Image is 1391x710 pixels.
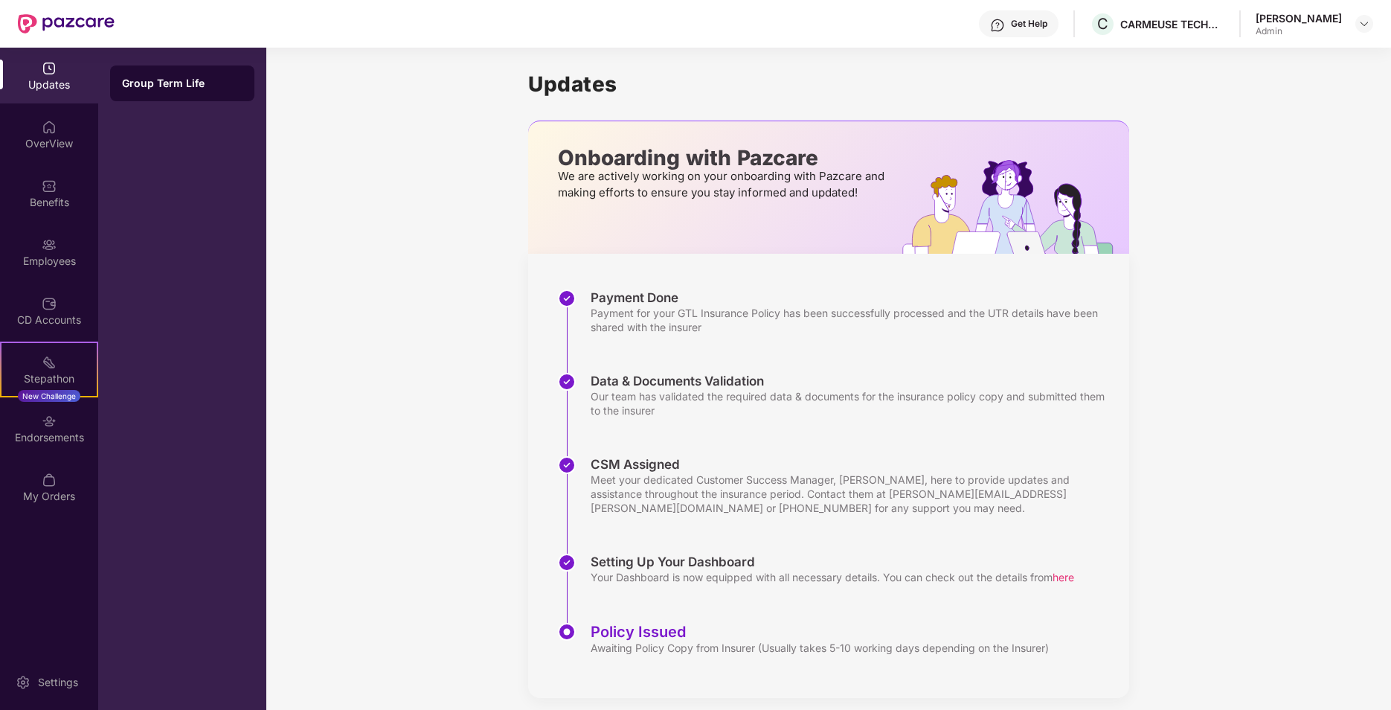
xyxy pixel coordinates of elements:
div: Awaiting Policy Copy from Insurer (Usually takes 5-10 working days depending on the Insurer) [591,641,1049,655]
img: svg+xml;base64,PHN2ZyBpZD0iTXlfT3JkZXJzIiBkYXRhLW5hbWU9Ik15IE9yZGVycyIgeG1sbnM9Imh0dHA6Ly93d3cudz... [42,473,57,487]
img: svg+xml;base64,PHN2ZyB4bWxucz0iaHR0cDovL3d3dy53My5vcmcvMjAwMC9zdmciIHdpZHRoPSIyMSIgaGVpZ2h0PSIyMC... [42,355,57,370]
img: svg+xml;base64,PHN2ZyBpZD0iU3RlcC1Eb25lLTMyeDMyIiB4bWxucz0iaHR0cDovL3d3dy53My5vcmcvMjAwMC9zdmciIH... [558,290,576,307]
img: svg+xml;base64,PHN2ZyBpZD0iSGVscC0zMngzMiIgeG1sbnM9Imh0dHA6Ly93d3cudzMub3JnLzIwMDAvc3ZnIiB3aWR0aD... [990,18,1005,33]
div: [PERSON_NAME] [1256,11,1342,25]
img: svg+xml;base64,PHN2ZyBpZD0iQmVuZWZpdHMiIHhtbG5zPSJodHRwOi8vd3d3LnczLm9yZy8yMDAwL3N2ZyIgd2lkdGg9Ij... [42,179,57,194]
div: Group Term Life [122,76,242,91]
div: Admin [1256,25,1342,37]
div: Your Dashboard is now equipped with all necessary details. You can check out the details from [591,570,1074,584]
div: CARMEUSE TECHNOLOGIES INDIA PRIVATE LIMITED [1120,17,1224,31]
img: svg+xml;base64,PHN2ZyBpZD0iU2V0dGluZy0yMHgyMCIgeG1sbnM9Imh0dHA6Ly93d3cudzMub3JnLzIwMDAvc3ZnIiB3aW... [16,675,30,690]
img: New Pazcare Logo [18,14,115,33]
div: Get Help [1011,18,1047,30]
h1: Updates [528,71,1129,97]
img: svg+xml;base64,PHN2ZyBpZD0iRW5kb3JzZW1lbnRzIiB4bWxucz0iaHR0cDovL3d3dy53My5vcmcvMjAwMC9zdmciIHdpZH... [42,414,57,429]
div: Meet your dedicated Customer Success Manager, [PERSON_NAME], here to provide updates and assistan... [591,473,1114,515]
img: svg+xml;base64,PHN2ZyBpZD0iQ0RfQWNjb3VudHMiIGRhdGEtbmFtZT0iQ0QgQWNjb3VudHMiIHhtbG5zPSJodHRwOi8vd3... [42,296,57,311]
img: svg+xml;base64,PHN2ZyBpZD0iU3RlcC1BY3RpdmUtMzJ4MzIiIHhtbG5zPSJodHRwOi8vd3d3LnczLm9yZy8yMDAwL3N2Zy... [558,623,576,641]
img: hrOnboarding [902,160,1129,254]
div: Data & Documents Validation [591,373,1114,389]
div: Payment Done [591,290,1114,306]
p: Onboarding with Pazcare [558,151,889,164]
div: CSM Assigned [591,456,1114,473]
div: Policy Issued [591,623,1049,641]
img: svg+xml;base64,PHN2ZyBpZD0iRHJvcGRvd24tMzJ4MzIiIHhtbG5zPSJodHRwOi8vd3d3LnczLm9yZy8yMDAwL3N2ZyIgd2... [1358,18,1370,30]
div: Stepathon [1,371,97,386]
span: C [1097,15,1108,33]
img: svg+xml;base64,PHN2ZyBpZD0iRW1wbG95ZWVzIiB4bWxucz0iaHR0cDovL3d3dy53My5vcmcvMjAwMC9zdmciIHdpZHRoPS... [42,237,57,252]
img: svg+xml;base64,PHN2ZyBpZD0iVXBkYXRlZCIgeG1sbnM9Imh0dHA6Ly93d3cudzMub3JnLzIwMDAvc3ZnIiB3aWR0aD0iMj... [42,61,57,76]
span: here [1053,571,1074,583]
img: svg+xml;base64,PHN2ZyBpZD0iU3RlcC1Eb25lLTMyeDMyIiB4bWxucz0iaHR0cDovL3d3dy53My5vcmcvMjAwMC9zdmciIH... [558,456,576,474]
p: We are actively working on your onboarding with Pazcare and making efforts to ensure you stay inf... [558,168,889,201]
div: Payment for your GTL Insurance Policy has been successfully processed and the UTR details have be... [591,306,1114,334]
div: Setting Up Your Dashboard [591,554,1074,570]
img: svg+xml;base64,PHN2ZyBpZD0iU3RlcC1Eb25lLTMyeDMyIiB4bWxucz0iaHR0cDovL3d3dy53My5vcmcvMjAwMC9zdmciIH... [558,373,576,391]
img: svg+xml;base64,PHN2ZyBpZD0iU3RlcC1Eb25lLTMyeDMyIiB4bWxucz0iaHR0cDovL3d3dy53My5vcmcvMjAwMC9zdmciIH... [558,554,576,572]
div: New Challenge [18,390,80,402]
img: svg+xml;base64,PHN2ZyBpZD0iSG9tZSIgeG1sbnM9Imh0dHA6Ly93d3cudzMub3JnLzIwMDAvc3ZnIiB3aWR0aD0iMjAiIG... [42,120,57,135]
div: Settings [33,675,83,690]
div: Our team has validated the required data & documents for the insurance policy copy and submitted ... [591,389,1114,418]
